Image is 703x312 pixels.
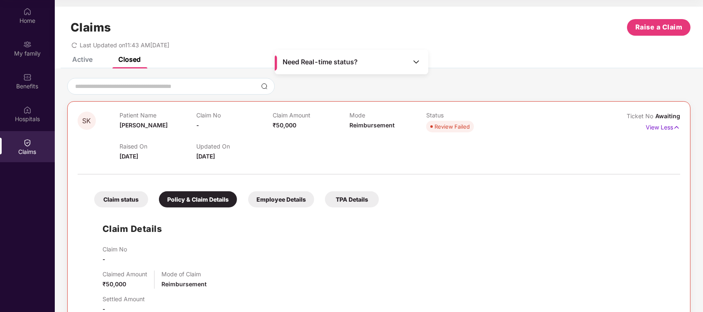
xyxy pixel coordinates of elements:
[434,122,470,131] div: Review Failed
[120,112,196,119] p: Patient Name
[23,106,32,114] img: svg+xml;base64,PHN2ZyBpZD0iSG9zcGl0YWxzIiB4bWxucz0iaHR0cDovL3d3dy53My5vcmcvMjAwMC9zdmciIHdpZHRoPS...
[71,41,77,49] span: redo
[23,7,32,16] img: svg+xml;base64,PHN2ZyBpZD0iSG9tZSIgeG1sbnM9Imh0dHA6Ly93d3cudzMub3JnLzIwMDAvc3ZnIiB3aWR0aD0iMjAiIG...
[72,55,93,63] div: Active
[349,122,395,129] span: Reimbursement
[103,280,126,288] span: ₹50,000
[118,55,141,63] div: Closed
[103,295,145,302] p: Settled Amount
[349,112,426,119] p: Mode
[655,112,680,119] span: Awaiting
[159,191,237,207] div: Policy & Claim Details
[627,112,655,119] span: Ticket No
[673,123,680,132] img: svg+xml;base64,PHN2ZyB4bWxucz0iaHR0cDovL3d3dy53My5vcmcvMjAwMC9zdmciIHdpZHRoPSIxNyIgaGVpZ2h0PSIxNy...
[161,271,207,278] p: Mode of Claim
[103,246,127,253] p: Claim No
[103,256,105,263] span: -
[120,143,196,150] p: Raised On
[94,191,148,207] div: Claim status
[283,58,358,66] span: Need Real-time status?
[412,58,420,66] img: Toggle Icon
[273,122,297,129] span: ₹50,000
[196,143,273,150] p: Updated On
[103,271,147,278] p: Claimed Amount
[103,222,162,236] h1: Claim Details
[196,153,215,160] span: [DATE]
[71,20,111,34] h1: Claims
[646,121,680,132] p: View Less
[261,83,268,90] img: svg+xml;base64,PHN2ZyBpZD0iU2VhcmNoLTMyeDMyIiB4bWxucz0iaHR0cDovL3d3dy53My5vcmcvMjAwMC9zdmciIHdpZH...
[23,40,32,49] img: svg+xml;base64,PHN2ZyB3aWR0aD0iMjAiIGhlaWdodD0iMjAiIHZpZXdCb3g9IjAgMCAyMCAyMCIgZmlsbD0ibm9uZSIgeG...
[120,153,138,160] span: [DATE]
[325,191,379,207] div: TPA Details
[161,280,207,288] span: Reimbursement
[196,112,273,119] p: Claim No
[248,191,314,207] div: Employee Details
[426,112,503,119] p: Status
[83,117,91,124] span: SK
[627,19,691,36] button: Raise a Claim
[80,41,169,49] span: Last Updated on 11:43 AM[DATE]
[273,112,350,119] p: Claim Amount
[120,122,168,129] span: [PERSON_NAME]
[635,22,683,32] span: Raise a Claim
[196,122,199,129] span: -
[23,139,32,147] img: svg+xml;base64,PHN2ZyBpZD0iQ2xhaW0iIHhtbG5zPSJodHRwOi8vd3d3LnczLm9yZy8yMDAwL3N2ZyIgd2lkdGg9IjIwIi...
[23,73,32,81] img: svg+xml;base64,PHN2ZyBpZD0iQmVuZWZpdHMiIHhtbG5zPSJodHRwOi8vd3d3LnczLm9yZy8yMDAwL3N2ZyIgd2lkdGg9Ij...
